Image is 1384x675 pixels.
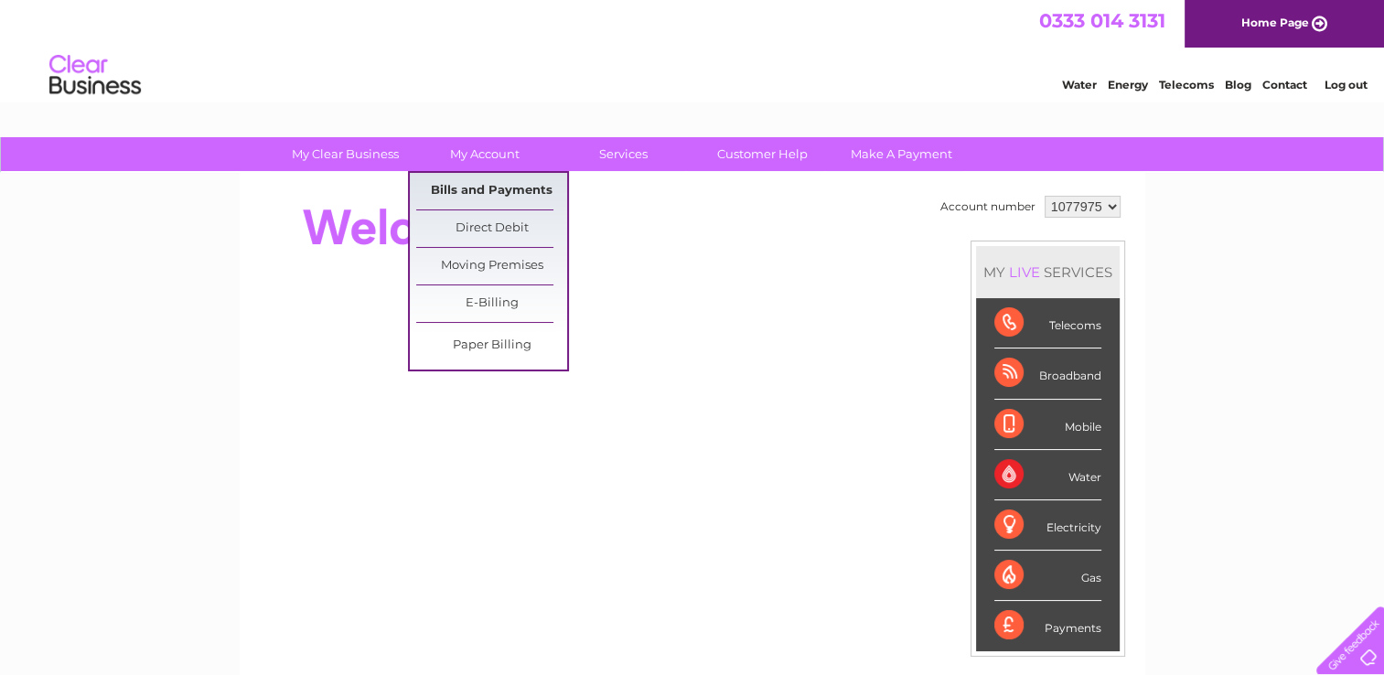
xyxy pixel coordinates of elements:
div: Broadband [994,348,1101,399]
a: Paper Billing [416,327,567,364]
div: Gas [994,551,1101,601]
img: logo.png [48,48,142,103]
div: Clear Business is a trading name of Verastar Limited (registered in [GEOGRAPHIC_DATA] No. 3667643... [261,10,1125,89]
a: My Clear Business [270,137,421,171]
a: Blog [1225,78,1251,91]
a: Energy [1108,78,1148,91]
a: Contact [1262,78,1307,91]
a: Moving Premises [416,248,567,284]
a: Direct Debit [416,210,567,247]
a: Make A Payment [826,137,977,171]
a: Telecoms [1159,78,1214,91]
a: Water [1062,78,1097,91]
div: Electricity [994,500,1101,551]
a: Services [548,137,699,171]
div: LIVE [1005,263,1044,281]
div: Payments [994,601,1101,650]
a: 0333 014 3131 [1039,9,1165,32]
div: MY SERVICES [976,246,1120,298]
div: Telecoms [994,298,1101,348]
a: E-Billing [416,285,567,322]
a: Log out [1324,78,1367,91]
td: Account number [936,191,1040,222]
a: My Account [409,137,560,171]
div: Water [994,450,1101,500]
div: Mobile [994,400,1101,450]
a: Customer Help [687,137,838,171]
a: Bills and Payments [416,173,567,209]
